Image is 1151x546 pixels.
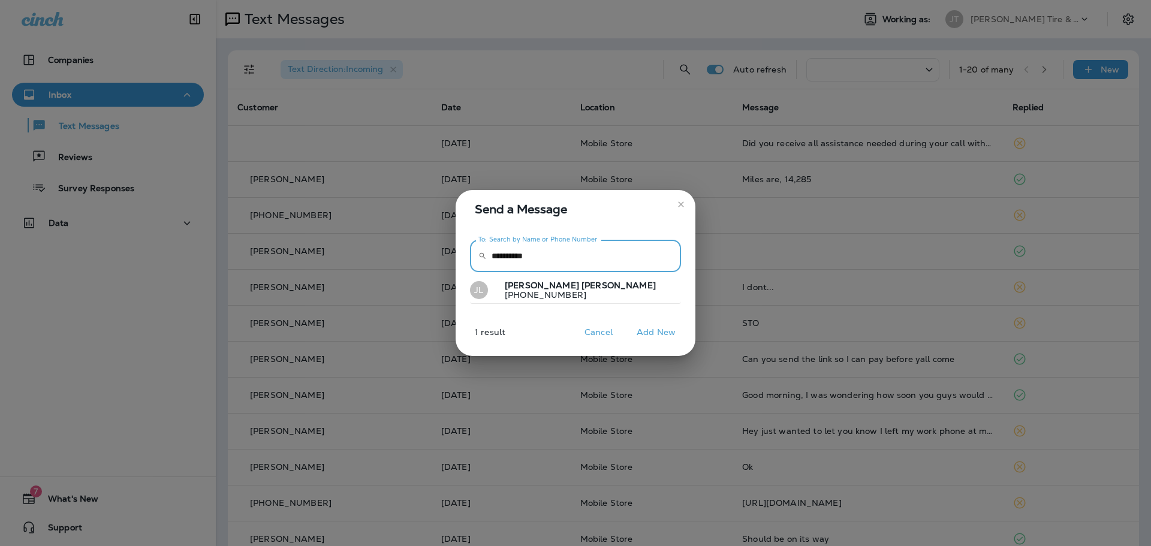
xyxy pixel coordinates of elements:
p: 1 result [451,327,505,346]
button: JL[PERSON_NAME] [PERSON_NAME][PHONE_NUMBER] [470,277,681,304]
button: Cancel [576,323,621,342]
span: [PERSON_NAME] [505,280,579,291]
button: Add New [631,323,682,342]
span: Send a Message [475,200,681,219]
p: [PHONE_NUMBER] [495,290,656,300]
span: [PERSON_NAME] [581,280,656,291]
button: close [671,195,691,214]
label: To: Search by Name or Phone Number [478,235,598,244]
div: JL [470,281,488,299]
